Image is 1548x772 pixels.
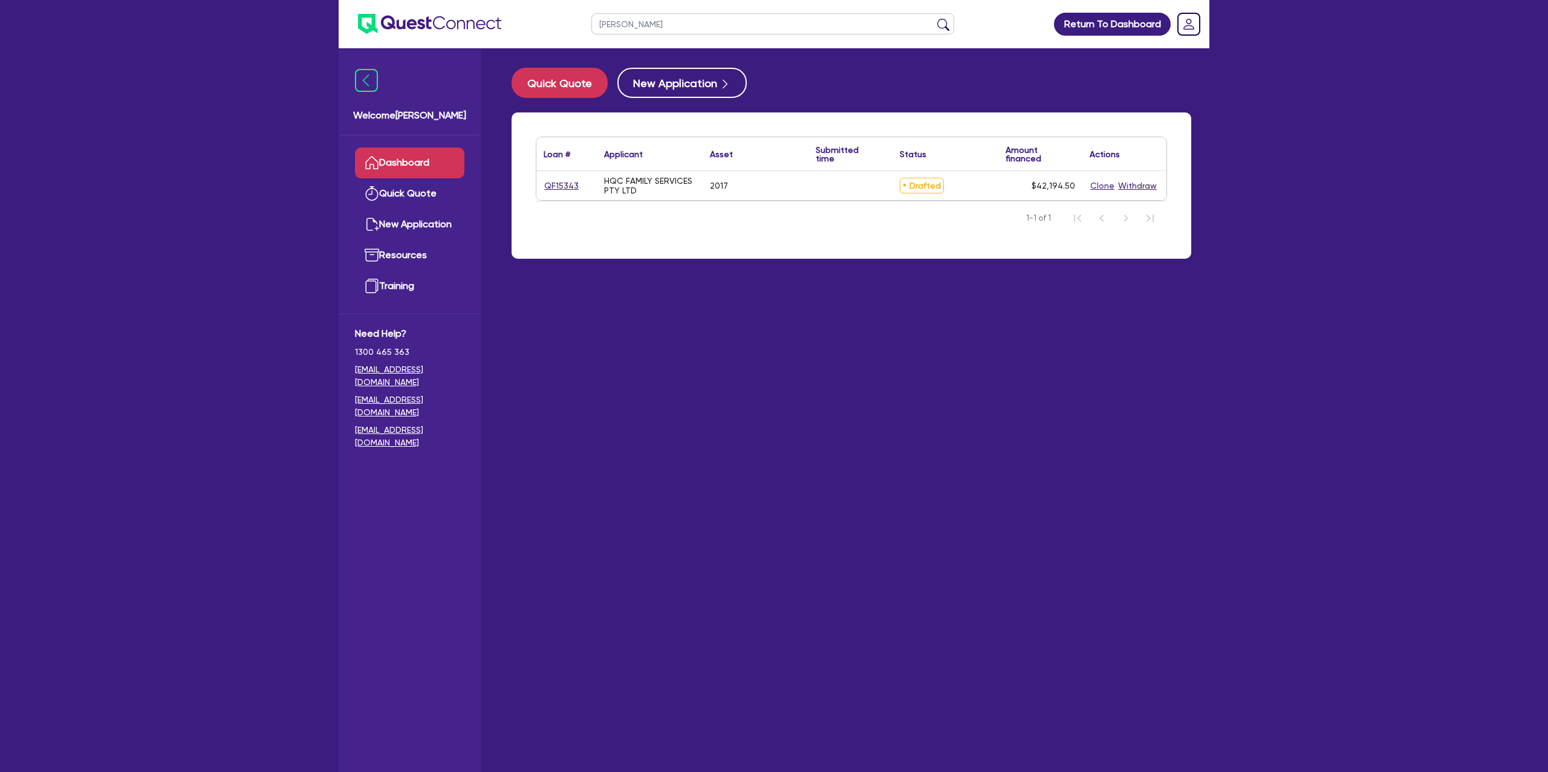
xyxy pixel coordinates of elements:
img: training [365,279,379,293]
a: [EMAIL_ADDRESS][DOMAIN_NAME] [355,424,464,449]
span: Drafted [900,178,944,193]
img: quick-quote [365,186,379,201]
input: Search by name, application ID or mobile number... [591,13,954,34]
a: Training [355,271,464,302]
div: Loan # [544,150,570,158]
a: [EMAIL_ADDRESS][DOMAIN_NAME] [355,363,464,389]
img: icon-menu-close [355,69,378,92]
span: Need Help? [355,326,464,341]
button: First Page [1065,206,1090,230]
a: [EMAIL_ADDRESS][DOMAIN_NAME] [355,394,464,419]
a: QF15343 [544,179,579,193]
button: Previous Page [1090,206,1114,230]
a: Resources [355,240,464,271]
span: 1300 465 363 [355,346,464,358]
img: resources [365,248,379,262]
img: new-application [365,217,379,232]
button: Quick Quote [512,68,608,98]
div: Status [900,150,926,158]
span: $42,194.50 [1032,181,1075,190]
a: Return To Dashboard [1054,13,1171,36]
a: New Application [355,209,464,240]
div: 2017 [710,181,728,190]
button: New Application [617,68,747,98]
a: Quick Quote [355,178,464,209]
a: Quick Quote [512,68,617,98]
span: 1-1 of 1 [1026,212,1051,224]
button: Next Page [1114,206,1138,230]
div: Actions [1090,150,1120,158]
img: quest-connect-logo-blue [358,14,501,34]
div: Asset [710,150,733,158]
button: Clone [1090,179,1115,193]
span: Welcome [PERSON_NAME] [353,108,466,123]
div: HQC FAMILY SERVICES PTY LTD [604,176,695,195]
button: Withdraw [1117,179,1157,193]
div: Applicant [604,150,643,158]
button: Last Page [1138,206,1162,230]
div: Submitted time [816,146,874,163]
div: Amount financed [1006,146,1075,163]
a: Dashboard [355,148,464,178]
a: Dropdown toggle [1173,8,1205,40]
